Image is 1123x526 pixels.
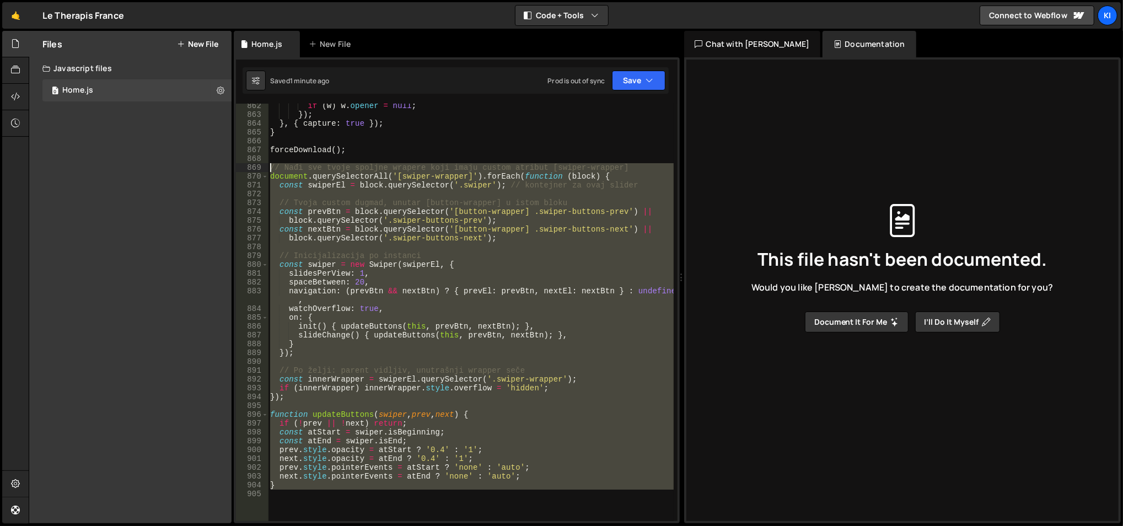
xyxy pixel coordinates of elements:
[52,87,58,96] span: 0
[236,481,268,490] div: 904
[236,287,268,304] div: 883
[236,216,268,225] div: 875
[251,39,282,50] div: Home.js
[236,463,268,472] div: 902
[236,128,268,137] div: 865
[915,312,1000,332] button: I’ll do it myself
[547,76,605,85] div: Prod is out of sync
[980,6,1094,25] a: Connect to Webflow
[236,384,268,393] div: 893
[236,410,268,419] div: 896
[42,38,62,50] h2: Files
[236,393,268,401] div: 894
[236,154,268,163] div: 868
[290,76,330,85] div: 1 minute ago
[236,146,268,154] div: 867
[62,85,93,95] div: Home.js
[236,357,268,366] div: 890
[236,375,268,384] div: 892
[236,163,268,172] div: 869
[612,71,665,90] button: Save
[236,419,268,428] div: 897
[751,281,1053,293] span: Would you like [PERSON_NAME] to create the documentation for you?
[236,119,268,128] div: 864
[236,331,268,340] div: 887
[236,437,268,446] div: 899
[236,401,268,410] div: 895
[236,198,268,207] div: 873
[684,31,821,57] div: Chat with [PERSON_NAME]
[757,250,1047,268] span: This file hasn't been documented.
[236,110,268,119] div: 863
[236,340,268,348] div: 888
[236,446,268,454] div: 900
[236,269,268,278] div: 881
[236,313,268,322] div: 885
[805,312,909,332] button: Document it for me
[236,366,268,375] div: 891
[270,76,330,85] div: Saved
[236,348,268,357] div: 889
[236,225,268,234] div: 876
[515,6,608,25] button: Code + Tools
[236,304,268,313] div: 884
[177,40,218,49] button: New File
[236,322,268,331] div: 886
[236,454,268,463] div: 901
[42,9,124,22] div: Le Therapis France
[236,101,268,110] div: 862
[236,137,268,146] div: 866
[42,79,232,101] div: 17128/47245.js
[236,490,268,498] div: 905
[236,472,268,481] div: 903
[236,428,268,437] div: 898
[236,190,268,198] div: 872
[236,207,268,216] div: 874
[823,31,916,57] div: Documentation
[309,39,355,50] div: New File
[236,181,268,190] div: 871
[29,57,232,79] div: Javascript files
[236,243,268,251] div: 878
[2,2,29,29] a: 🤙
[236,260,268,269] div: 880
[236,234,268,243] div: 877
[1098,6,1117,25] a: Ki
[236,278,268,287] div: 882
[236,251,268,260] div: 879
[236,172,268,181] div: 870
